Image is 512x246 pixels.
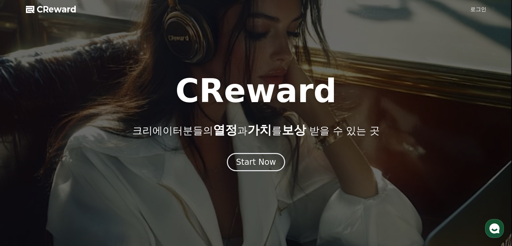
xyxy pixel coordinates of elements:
[132,123,379,137] p: 크리에이터분들의 과 를 받을 수 있는 곳
[227,160,285,166] a: Start Now
[26,4,76,15] a: CReward
[282,123,306,137] span: 보상
[213,123,237,137] span: 열정
[227,153,285,171] button: Start Now
[236,157,276,167] div: Start Now
[247,123,272,137] span: 가치
[470,5,486,13] a: 로그인
[175,75,337,107] h1: CReward
[37,4,76,15] span: CReward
